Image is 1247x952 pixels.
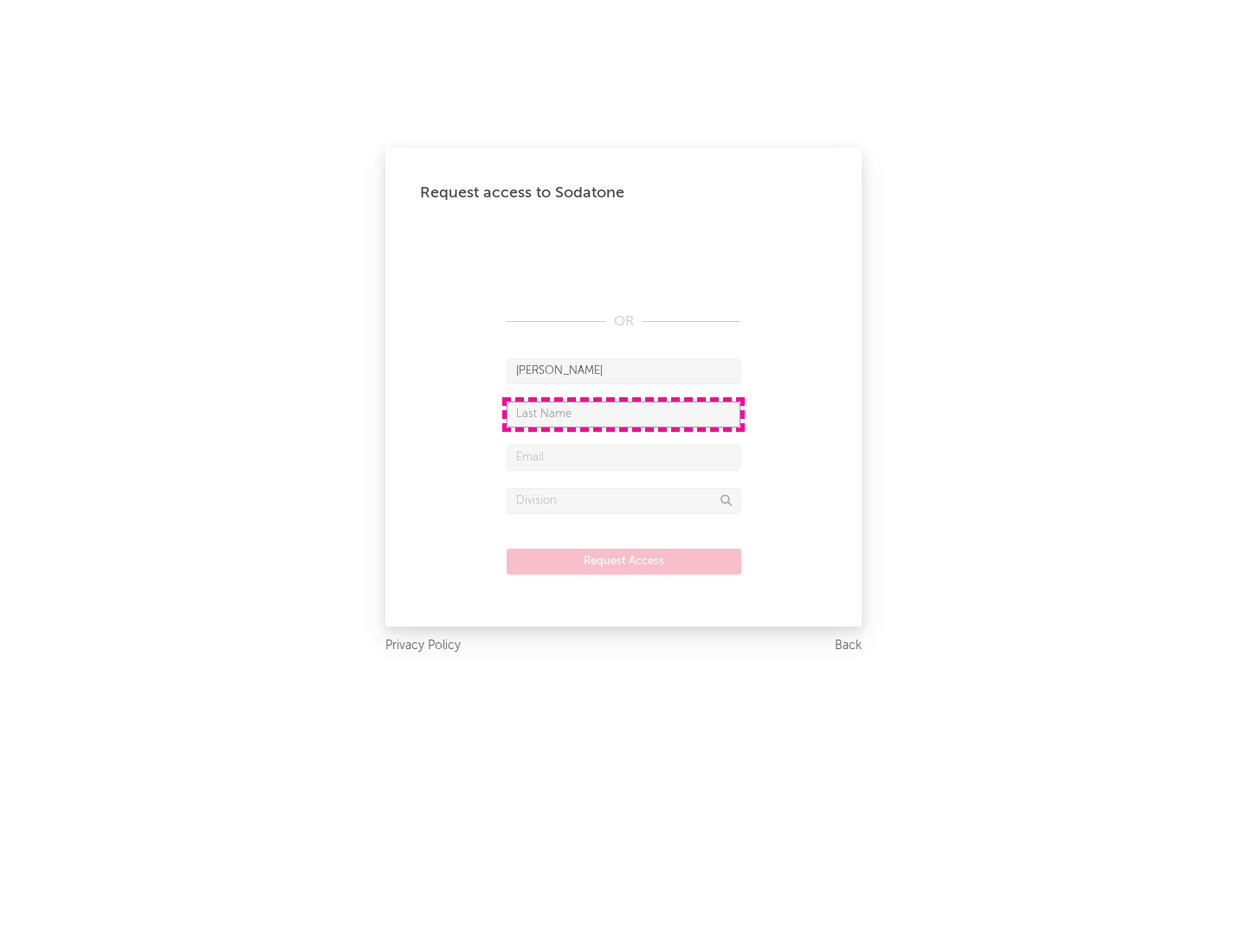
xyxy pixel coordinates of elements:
input: Email [507,445,740,471]
div: OR [507,312,740,332]
input: First Name [507,358,740,384]
a: Back [835,635,862,657]
input: Last Name [507,402,740,428]
input: Division [507,488,740,514]
a: Privacy Policy [385,635,461,657]
button: Request Access [507,549,741,575]
div: Request access to Sodatone [420,183,827,203]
